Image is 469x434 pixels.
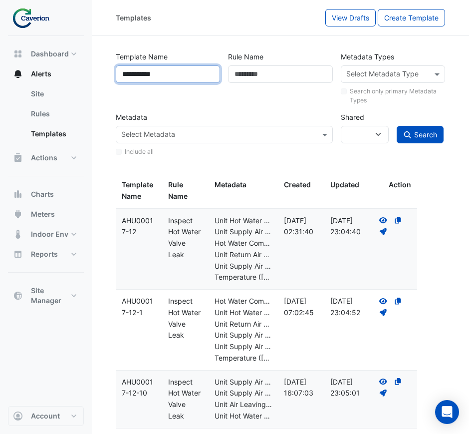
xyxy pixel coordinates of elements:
label: Include all [125,147,154,156]
div: Unit Supply Air Fan Status [215,377,272,388]
div: [DATE] 16:07:03 [284,377,318,400]
button: Site Manager [8,281,84,311]
fa-icon: View [379,378,388,386]
label: Metadata [116,108,147,126]
span: Rule Name [168,180,188,200]
fa-icon: The template is owned by a different customer and is shared with you. A copy has to be created to... [394,216,403,225]
label: Shared [341,108,364,126]
span: View Drafts [332,13,369,22]
app-icon: Dashboard [13,49,23,59]
div: Inspect Hot Water Valve Leak [168,377,203,422]
app-icon: Reports [13,249,23,259]
button: Indoor Env [8,224,84,244]
div: [DATE] 23:04:52 [330,296,365,319]
div: Select Metadata [120,129,175,142]
img: Company Logo [12,8,57,28]
fa-icon: Deploy [379,389,388,397]
fa-icon: The template is owned by a different customer and is shared with you. A copy has to be created to... [394,297,403,305]
span: Meters [31,209,55,219]
span: Alerts [31,69,51,79]
label: Metadata Types [341,48,394,65]
label: Search only primary Metadata Types [350,87,445,105]
div: Inspect Hot Water Valve Leak [168,296,203,341]
button: Alerts [8,64,84,84]
app-icon: Alerts [13,69,23,79]
div: Unit Return Air Temperature [215,249,272,261]
span: Created [284,180,311,189]
div: Unit Hot Water Valve Position [215,307,272,319]
app-icon: Meters [13,209,23,219]
button: Charts [8,184,84,204]
button: Reports [8,244,84,264]
div: Open Intercom Messenger [435,400,459,424]
div: Unit Supply Air Temperature [215,226,272,238]
span: Action [389,179,411,191]
label: Template Name [116,48,168,65]
span: Actions [31,153,57,163]
div: [DATE] 23:04:40 [330,215,365,238]
div: Unit Supply Air Temperature [215,341,272,353]
span: Create Template [384,13,439,22]
app-icon: Charts [13,189,23,199]
div: AHU00017-12 [122,215,156,238]
span: Site Manager [31,286,69,306]
fa-icon: Deploy [379,308,388,317]
button: Dashboard [8,44,84,64]
app-icon: Actions [13,153,23,163]
div: AHU00017-12-1 [122,296,156,319]
div: Hot Water Common Leaving Temperature [215,238,272,249]
div: Inspect Hot Water Valve Leak [168,215,203,261]
div: Unit Return Air Temperature [215,319,272,330]
button: View Drafts [325,9,376,26]
div: Templates [116,12,151,23]
div: Temperature ([PERSON_NAME]) [215,353,272,364]
div: Unit Hot Water Valve Position [215,215,272,227]
fa-icon: View [379,297,388,305]
a: Rules [23,104,84,124]
button: Account [8,406,84,426]
span: Search [414,130,437,139]
div: Hot Water Common Entering Temperature [215,296,272,307]
div: Unit Supply Air Fan Status [215,261,272,272]
label: Rule Name [228,48,263,65]
button: Search [397,126,444,143]
div: Temperature ([PERSON_NAME]) [215,272,272,283]
app-icon: Indoor Env [13,229,23,239]
div: Unit Supply Air Fan Status [215,330,272,341]
fa-icon: Deploy [379,227,388,236]
div: AHU00017-12-10 [122,377,156,400]
button: Create Template [378,9,445,26]
div: Unit Hot Water Valve Position [215,411,272,422]
span: Updated [330,180,359,189]
span: Template Name [122,180,153,200]
button: Meters [8,204,84,224]
fa-icon: The template is owned by a different customer and is shared with you. A copy has to be created to... [394,378,403,386]
app-icon: Site Manager [13,291,23,301]
a: Templates [23,124,84,144]
div: Alerts [8,84,84,148]
div: [DATE] 23:05:01 [330,377,365,400]
div: Select Metadata Type [345,68,419,81]
span: Indoor Env [31,229,68,239]
fa-icon: View [379,216,388,225]
div: [DATE] 02:31:40 [284,215,318,238]
a: Site [23,84,84,104]
div: [DATE] 07:02:45 [284,296,318,319]
span: Reports [31,249,58,259]
div: Unit Air Leaving Chilled Water Coil Temperature [215,399,272,411]
div: Unit Supply Air Temperature [215,388,272,399]
button: Actions [8,148,84,168]
span: Charts [31,189,54,199]
span: Metadata [215,180,246,189]
span: Account [31,411,60,421]
span: Dashboard [31,49,69,59]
